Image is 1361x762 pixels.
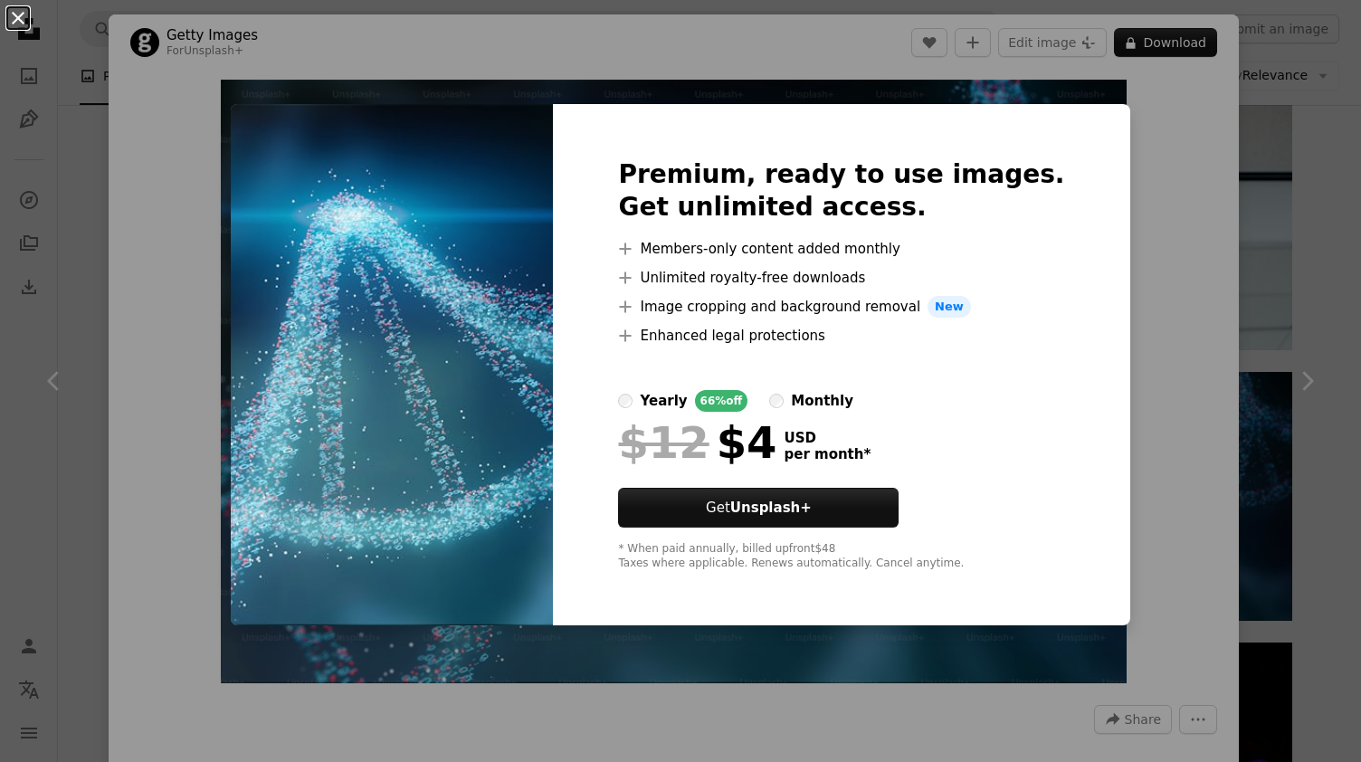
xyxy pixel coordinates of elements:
[730,500,812,516] strong: Unsplash+
[618,488,899,528] button: GetUnsplash+
[618,325,1064,347] li: Enhanced legal protections
[769,394,784,408] input: monthly
[695,390,748,412] div: 66% off
[791,390,853,412] div: monthly
[928,296,971,318] span: New
[618,542,1064,571] div: * When paid annually, billed upfront $48 Taxes where applicable. Renews automatically. Cancel any...
[618,394,633,408] input: yearly66%off
[784,446,871,462] span: per month *
[618,238,1064,260] li: Members-only content added monthly
[618,158,1064,224] h2: Premium, ready to use images. Get unlimited access.
[784,430,871,446] span: USD
[618,419,709,466] span: $12
[618,419,776,466] div: $4
[618,296,1064,318] li: Image cropping and background removal
[231,104,553,625] img: premium_photo-1681487546184-98bd8bacc20a
[640,390,687,412] div: yearly
[618,267,1064,289] li: Unlimited royalty-free downloads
